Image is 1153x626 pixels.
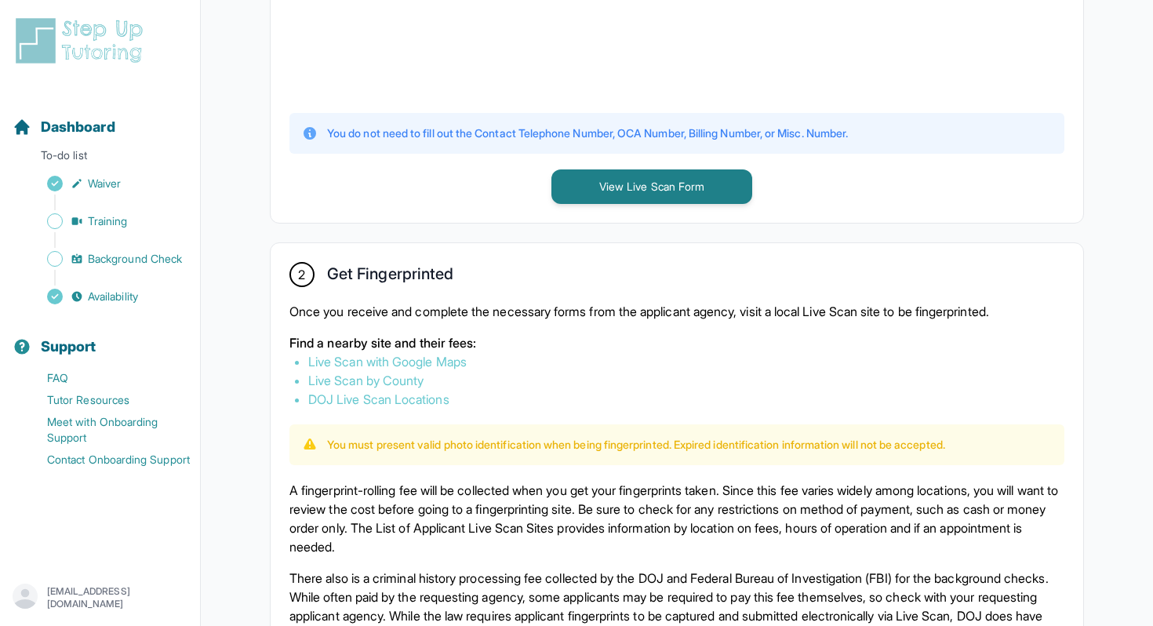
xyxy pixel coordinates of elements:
[13,116,115,138] a: Dashboard
[298,265,305,284] span: 2
[308,354,467,369] a: Live Scan with Google Maps
[13,210,200,232] a: Training
[13,411,200,449] a: Meet with Onboarding Support
[308,391,449,407] a: DOJ Live Scan Locations
[13,367,200,389] a: FAQ
[88,251,182,267] span: Background Check
[327,437,945,453] p: You must present valid photo identification when being fingerprinted. Expired identification info...
[289,481,1064,556] p: A fingerprint-rolling fee will be collected when you get your fingerprints taken. Since this fee ...
[6,311,194,364] button: Support
[327,126,848,141] p: You do not need to fill out the Contact Telephone Number, OCA Number, Billing Number, or Misc. Nu...
[551,169,752,204] button: View Live Scan Form
[13,286,200,308] a: Availability
[13,389,200,411] a: Tutor Resources
[13,449,200,471] a: Contact Onboarding Support
[13,16,152,66] img: logo
[88,176,121,191] span: Waiver
[289,333,1064,352] p: Find a nearby site and their fees:
[13,248,200,270] a: Background Check
[41,336,96,358] span: Support
[13,584,187,612] button: [EMAIL_ADDRESS][DOMAIN_NAME]
[47,585,187,610] p: [EMAIL_ADDRESS][DOMAIN_NAME]
[6,147,194,169] p: To-do list
[88,213,128,229] span: Training
[13,173,200,195] a: Waiver
[41,116,115,138] span: Dashboard
[551,178,752,194] a: View Live Scan Form
[289,302,1064,321] p: Once you receive and complete the necessary forms from the applicant agency, visit a local Live S...
[88,289,138,304] span: Availability
[308,373,424,388] a: Live Scan by County
[6,91,194,144] button: Dashboard
[327,264,453,289] h2: Get Fingerprinted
